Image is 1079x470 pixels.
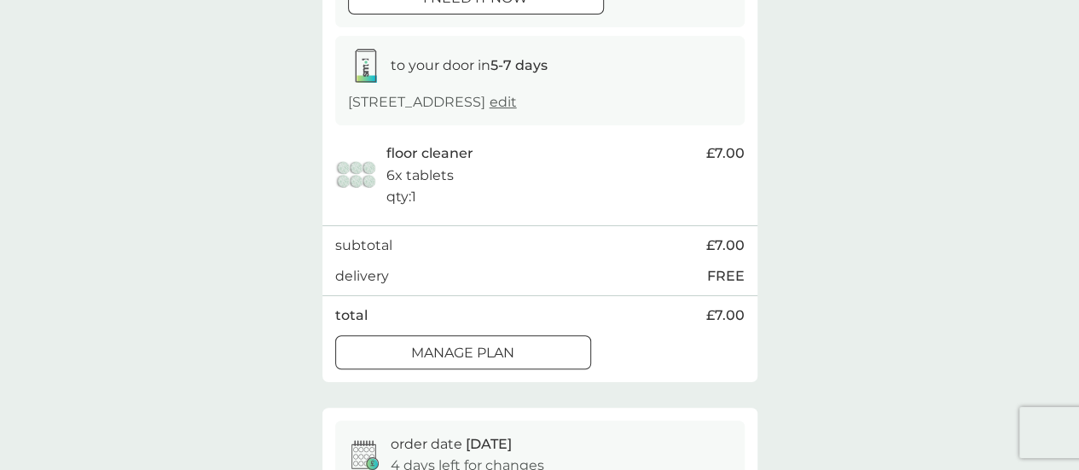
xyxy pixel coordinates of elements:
a: edit [490,94,517,110]
span: [DATE] [466,436,512,452]
p: [STREET_ADDRESS] [348,91,517,113]
span: to your door in [391,57,548,73]
span: £7.00 [706,142,745,165]
p: subtotal [335,235,392,257]
p: total [335,305,368,327]
p: delivery [335,265,389,287]
p: FREE [707,265,745,287]
span: £7.00 [706,305,745,327]
p: order date [391,433,512,455]
span: £7.00 [706,235,745,257]
p: floor cleaner [386,142,473,165]
p: 6x tablets [386,165,454,187]
button: Manage plan [335,335,591,369]
p: qty : 1 [386,186,416,208]
strong: 5-7 days [490,57,548,73]
p: Manage plan [411,342,514,364]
